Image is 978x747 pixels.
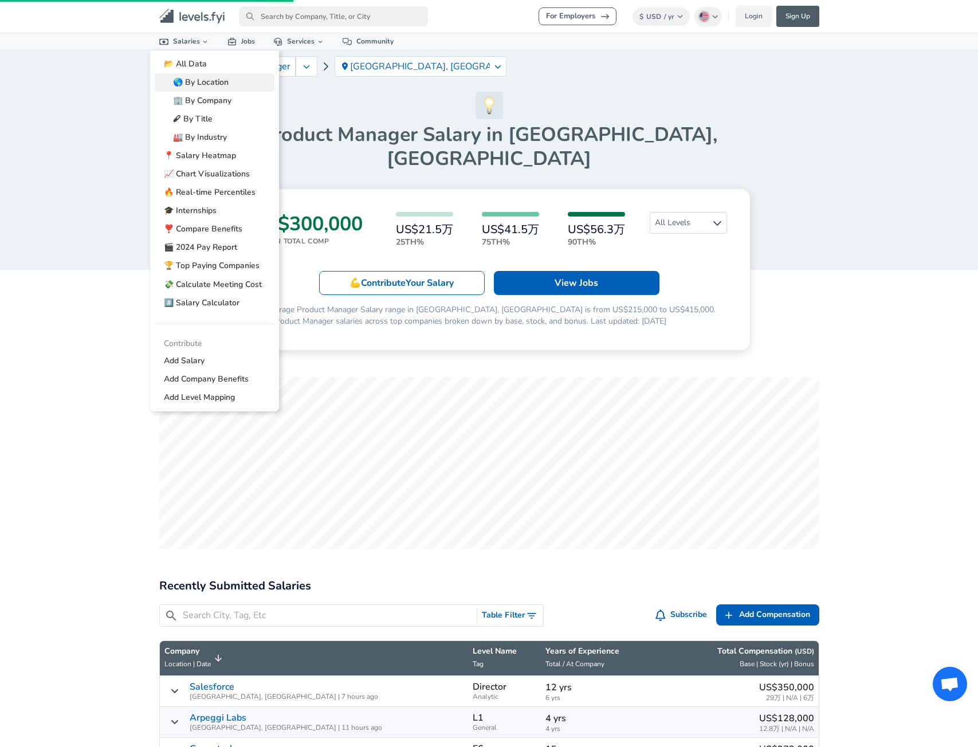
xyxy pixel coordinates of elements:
a: Salesforce [190,682,234,692]
span: Total Compensation (USD) Base | Stock (yr) | Bonus [658,646,814,671]
p: View Jobs [555,276,598,290]
p: Director [473,682,506,692]
a: 💸 Calculate Meeting Cost [155,276,274,294]
h1: Product Manager Salary in [GEOGRAPHIC_DATA], [GEOGRAPHIC_DATA] [159,123,819,171]
div: 开放式聊天 [933,667,967,701]
a: #️⃣ Salary Calculator [155,294,274,312]
p: 25th% [396,236,453,248]
a: 🎬 2024 Pay Report [155,238,274,257]
li: Contribute [155,336,274,352]
img: English (US) [700,12,709,21]
p: Level Name [473,646,536,657]
span: Total / At Company [545,659,604,669]
a: 🔥 Real-time Percentiles [155,183,274,202]
p: Total Compensation [717,646,814,657]
a: Jobs [218,33,264,50]
span: [GEOGRAPHIC_DATA], [GEOGRAPHIC_DATA] | 11 hours ago [190,724,382,732]
span: Analytic [473,693,536,701]
p: Median Total Comp [253,236,363,246]
span: 12.8万 | N/A | N/A [759,725,814,733]
a: View Jobs [494,271,659,295]
a: Sign Up [776,6,819,27]
p: [GEOGRAPHIC_DATA], [GEOGRAPHIC_DATA] [350,61,490,72]
input: Search City, Tag, Etc [183,608,473,623]
a: Add Salary [155,352,274,370]
span: $ [639,12,643,21]
input: Search by Company, Title, or City [239,6,428,26]
button: English (US) [694,7,722,26]
span: General [473,724,536,732]
span: 29万 | N/A | 6万 [759,694,814,702]
a: Services [264,33,333,50]
button: Subscribe [653,604,712,626]
a: 🏆 Top Paying Companies [155,257,274,275]
h2: Recently Submitted Salaries [159,577,819,595]
a: ❣️ Compare Benefits [155,220,274,238]
span: Location | Date [164,659,211,669]
span: 4 yrs [545,725,649,733]
span: [GEOGRAPHIC_DATA], [GEOGRAPHIC_DATA] | 7 hours ago [190,693,378,701]
a: Add Level Mapping [155,388,274,407]
a: 📈 Chart Visualizations [155,165,274,183]
p: US$128,000 [759,711,814,725]
p: Years of Experience [545,646,649,657]
a: Add Compensation [716,604,819,626]
button: (USD) [795,647,814,656]
span: 6 yrs [545,694,649,702]
p: Company [164,646,211,657]
nav: primary [146,5,833,28]
a: 🏢 By Company [155,92,274,110]
a: 🏭️ By Industry [155,128,274,147]
span: CompanyLocation | Date [164,646,226,671]
span: / yr [664,12,674,21]
p: L1 [473,713,484,723]
a: Community [333,33,403,50]
a: 📍 Salary Heatmap [155,147,274,165]
a: Arpeggi Labs [190,713,246,723]
span: Your Salary [406,277,454,289]
p: US$350,000 [759,681,814,694]
span: Base | Stock (yr) | Bonus [740,659,814,669]
button: Toggle Search Filters [477,605,543,626]
a: For Employers [539,7,616,25]
a: 💪ContributeYour Salary [319,271,485,295]
h6: US$56.3万 [568,223,625,236]
a: 🌎 By Location [155,73,274,92]
a: Salaries [150,33,219,50]
h6: US$41.5万 [482,223,539,236]
h6: US$21.5万 [396,223,453,236]
p: 4 yrs [545,711,649,725]
p: 75th% [482,236,539,248]
button: $USD/ yr [633,7,690,26]
span: All Levels [650,213,726,233]
p: 90th% [568,236,625,248]
a: Add Company Benefits [155,370,274,388]
span: Tag [473,659,484,669]
a: 📂 All Data [155,55,274,73]
p: The average Product Manager Salary range in [GEOGRAPHIC_DATA], [GEOGRAPHIC_DATA] is from US$215,0... [252,304,727,327]
p: 💪 Contribute [349,276,454,290]
a: 🖋 By Title [155,110,274,128]
a: Login [736,6,772,27]
a: 🎓 Internships [155,202,274,220]
h3: US$300,000 [252,212,363,236]
span: USD [646,12,661,21]
p: 12 yrs [545,681,649,694]
span: Add Compensation [739,608,810,622]
img: Product Manager Icon [476,92,503,119]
